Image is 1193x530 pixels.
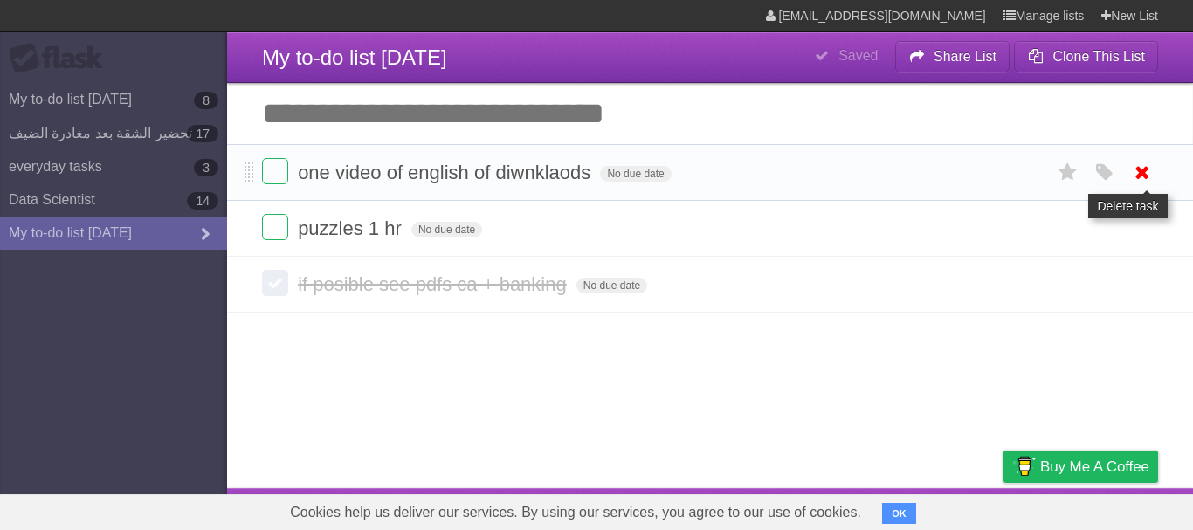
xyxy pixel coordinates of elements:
a: Terms [921,492,960,526]
span: No due date [600,166,671,182]
a: Privacy [981,492,1026,526]
button: Clone This List [1014,41,1158,72]
label: Star task [1052,158,1085,187]
b: 8 [194,92,218,109]
span: Buy me a coffee [1040,451,1149,482]
a: Developers [829,492,900,526]
label: Done [262,214,288,240]
span: one video of english of diwnklaods [298,162,595,183]
b: Clone This List [1052,49,1145,64]
img: Buy me a coffee [1012,451,1036,481]
button: OK [882,503,916,524]
a: About [771,492,808,526]
span: No due date [576,278,647,293]
span: puzzles 1 hr [298,217,406,239]
label: Done [262,158,288,184]
button: Share List [895,41,1010,72]
label: Done [262,270,288,296]
b: 17 [187,125,218,142]
b: Share List [934,49,996,64]
a: Buy me a coffee [1003,451,1158,483]
span: Cookies help us deliver our services. By using our services, you agree to our use of cookies. [272,495,879,530]
span: if posible see pdfs ca + banking [298,273,571,295]
b: 14 [187,192,218,210]
span: My to-do list [DATE] [262,45,447,69]
b: 3 [194,159,218,176]
b: Saved [838,48,878,63]
a: Suggest a feature [1048,492,1158,526]
div: Flask [9,43,114,74]
span: No due date [411,222,482,237]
